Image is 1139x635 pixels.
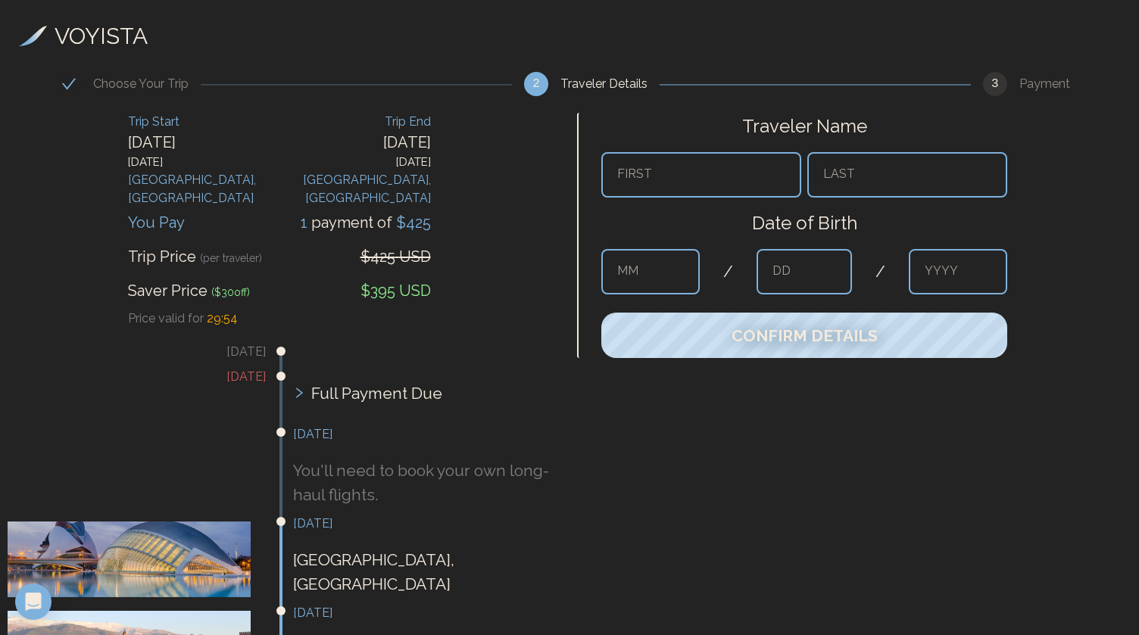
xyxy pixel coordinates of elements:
[524,72,548,96] div: 2
[311,381,442,406] span: Full Payment Due
[207,311,238,325] span: 29 : 54
[293,604,551,622] h3: [DATE]
[732,326,878,345] span: Confirm Details
[279,154,431,171] div: [DATE]
[128,113,279,131] div: Trip Start
[8,521,266,597] img: Valencia
[128,211,185,234] div: You Pay
[128,245,262,268] div: Trip Price
[863,260,897,284] div: /
[128,279,250,302] div: Saver Price
[93,75,201,93] div: Choose Your Trip
[1019,75,1082,93] div: Payment
[360,247,431,266] span: $425 USD
[983,72,1007,96] div: 3
[279,131,431,154] div: [DATE]
[560,75,660,93] div: Traveler Details
[19,26,47,47] img: Voyista Logo
[601,210,1007,237] h2: Date of Birth
[128,154,279,171] div: [DATE]
[279,113,431,131] div: Trip End
[711,260,745,284] div: /
[128,311,204,325] span: Price valid for
[128,131,279,154] div: [DATE]
[19,19,148,53] a: VOYISTA
[360,282,431,300] span: $395 USD
[392,213,431,232] span: $ 425
[200,252,262,264] span: (per traveler)
[301,211,431,234] div: payment of
[601,113,1007,140] h2: Traveler Name
[293,515,551,533] h3: [DATE]
[293,459,551,506] p: You'll need to book your own long-haul flights.
[211,286,250,298] span: ($ 30 off)
[15,584,51,620] div: Open Intercom Messenger
[301,213,311,232] span: 1
[279,171,431,207] div: [GEOGRAPHIC_DATA] , [GEOGRAPHIC_DATA]
[55,19,148,53] h3: VOYISTA
[8,368,266,386] h3: [DATE]
[293,548,551,596] p: [GEOGRAPHIC_DATA] , [GEOGRAPHIC_DATA]
[601,313,1007,358] button: Confirm Details
[8,343,266,361] h3: [DATE]
[293,425,551,444] h3: [DATE]
[128,171,279,207] div: [GEOGRAPHIC_DATA] , [GEOGRAPHIC_DATA]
